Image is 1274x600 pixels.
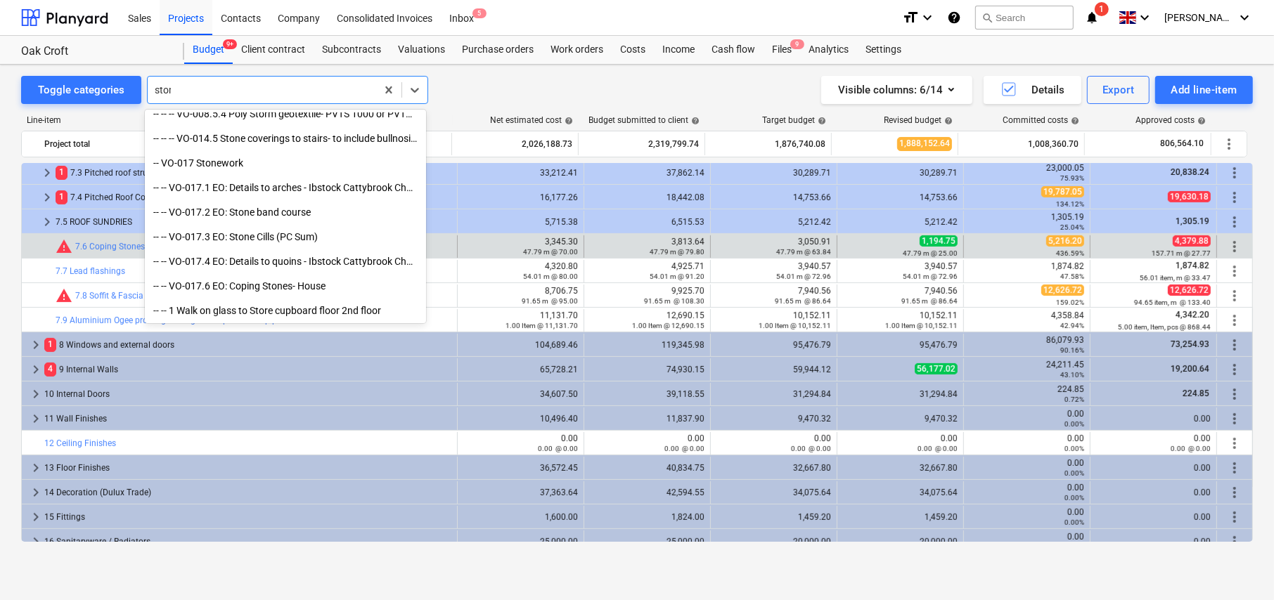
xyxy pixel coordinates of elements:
div: 8,706.75 [463,286,578,306]
div: 0.00 [970,507,1084,527]
div: 0.00 [970,483,1084,502]
span: 5 [472,8,487,18]
span: 1,874.82 [1174,261,1211,270]
small: 47.58% [1060,273,1084,280]
div: 10,496.40 [463,414,578,424]
span: help [562,117,573,125]
div: 3,940.57 [843,261,958,281]
div: 1,305.19 [970,212,1084,232]
div: 74,930.15 [590,365,704,374]
span: help [1068,117,1079,125]
div: 40,834.75 [590,463,704,473]
div: 104,689.46 [463,340,578,350]
div: 25,000.00 [463,537,578,547]
div: 1,874.82 [970,261,1084,281]
div: 5,212.42 [716,217,831,227]
i: Knowledge base [947,9,961,26]
span: More actions [1226,459,1243,476]
div: 7,940.56 [843,286,958,306]
div: Purchase orders [453,36,542,64]
div: 1,008,360.70 [964,133,1079,155]
div: 14,753.66 [716,193,831,202]
div: 1,876,740.08 [711,133,825,155]
div: 6,515.53 [590,217,704,227]
span: help [815,117,826,125]
small: 1.00 Item @ 12,690.15 [632,322,704,330]
div: Toggle categories [38,81,124,99]
span: 19,630.18 [1168,191,1211,202]
div: 0.00 [970,433,1084,453]
small: 94.65 item, m @ 133.40 [1134,299,1211,306]
div: 4,320.80 [463,261,578,281]
div: Revised budget [884,115,953,125]
div: 32,667.80 [716,463,831,473]
div: Income [654,36,703,64]
a: Cash flow [703,36,764,64]
small: 47.79 m @ 70.00 [523,248,578,256]
span: keyboard_arrow_right [27,386,44,403]
div: 11,837.90 [590,414,704,424]
div: 2,319,799.74 [584,133,699,155]
span: help [688,117,700,125]
span: More actions [1226,238,1243,255]
div: 10 Internal Doors [44,383,451,405]
div: 1,459.20 [716,512,831,522]
span: 9 [790,39,804,49]
div: 119,345.98 [590,340,704,350]
small: 5.00 item, Item, pcs @ 868.44 [1118,323,1211,331]
div: 32,667.80 [843,463,958,473]
span: More actions [1226,509,1243,526]
iframe: Chat Widget [1204,533,1274,600]
div: 11,131.70 [463,311,578,330]
div: Valuations [390,36,453,64]
small: 47.79 m @ 63.84 [776,248,831,256]
span: 73,254.93 [1169,339,1211,349]
span: 1,888,152.64 [897,137,952,150]
div: 11 Wall Finishes [44,407,451,430]
button: Add line-item [1155,76,1253,104]
small: 159.02% [1056,299,1084,306]
div: 34,607.50 [463,389,578,399]
button: Visible columns:6/14 [821,76,972,104]
div: Files [764,36,800,64]
span: More actions [1226,386,1243,403]
span: 19,200.64 [1169,364,1211,374]
a: Analytics [800,36,857,64]
small: 1.00 Item @ 10,152.11 [759,322,831,330]
div: 7.3 Pitched roof structure including insulation [56,162,451,184]
div: 1,459.20 [843,512,958,522]
span: keyboard_arrow_right [27,361,44,378]
small: 0.00% [1064,519,1084,526]
span: keyboard_arrow_right [27,459,44,476]
small: 134.12% [1056,200,1084,208]
div: 30,289.71 [843,168,958,178]
div: 5,715.38 [463,217,578,227]
small: 75.93% [1060,174,1084,182]
span: More actions [1226,214,1243,230]
span: 224.85 [1181,389,1211,398]
small: 0.00 @ 0.00 [664,445,704,452]
div: 20,000.00 [843,537,958,547]
div: Details [1000,81,1064,99]
span: keyboard_arrow_right [27,509,44,526]
span: 4 [44,363,56,376]
small: 0.72% [1064,396,1084,403]
span: 1 [1095,2,1109,16]
i: keyboard_arrow_down [1136,9,1153,26]
div: 1,824.00 [590,512,704,522]
small: 0.00% [1064,469,1084,477]
div: Budget [184,36,233,64]
a: Costs [612,36,654,64]
div: 37,862.14 [590,168,704,178]
small: 54.01 m @ 72.96 [776,273,831,280]
span: 4,342.20 [1174,310,1211,320]
div: 9 Internal Walls [44,358,451,381]
small: 42.94% [1060,322,1084,330]
span: 56,177.02 [915,363,958,374]
div: 0.00 [1096,488,1211,497]
small: 436.59% [1056,249,1084,257]
span: keyboard_arrow_right [39,214,56,230]
span: [PERSON_NAME] [1164,12,1235,23]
